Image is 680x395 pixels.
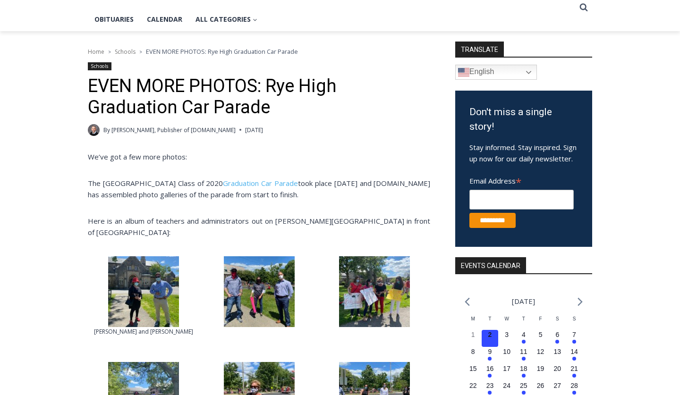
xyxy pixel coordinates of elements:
[88,215,430,238] p: Here is an album of teachers and administrators out on [PERSON_NAME][GEOGRAPHIC_DATA] in front of...
[537,365,544,372] time: 19
[522,340,526,344] em: Has events
[532,330,549,347] button: 5
[465,347,482,364] button: 8
[224,256,295,327] img: Dominic Valinoti Math RHS, Nichole Chifriller Art RHS, and Bobby Zegeralli
[504,316,509,321] span: W
[556,316,559,321] span: S
[471,348,475,355] time: 8
[549,347,566,364] button: 13
[522,316,525,321] span: T
[482,315,499,330] div: Tuesday
[570,348,578,355] time: 14
[555,340,559,344] em: Has events
[498,315,515,330] div: Wednesday
[88,48,104,56] a: Home
[88,177,430,200] p: The [GEOGRAPHIC_DATA] Class of 2020 took place [DATE] and [DOMAIN_NAME] has assembled photo galle...
[488,331,492,338] time: 2
[570,365,578,372] time: 21
[566,330,583,347] button: 7 Has events
[570,382,578,389] time: 28
[537,348,544,355] time: 12
[108,256,179,327] img: Ann Edwards (RMS Principal) and Joe DiGiovanni (RMS Assistant Principal)
[103,126,110,134] span: By
[498,330,515,347] button: 3
[189,8,264,31] button: Child menu of All Categories
[537,382,544,389] time: 26
[520,382,527,389] time: 25
[455,65,537,80] a: English
[469,382,477,389] time: 22
[503,365,510,372] time: 17
[515,364,532,381] button: 18 Has events
[488,374,492,378] em: Has events
[488,357,492,361] em: Has events
[486,382,494,389] time: 23
[554,348,561,355] time: 13
[458,67,469,78] img: en
[111,126,236,134] a: [PERSON_NAME], Publisher of [DOMAIN_NAME]
[522,391,526,395] em: Has events
[554,365,561,372] time: 20
[515,330,532,347] button: 4 Has events
[465,364,482,381] button: 15
[471,331,475,338] time: 1
[471,316,475,321] span: M
[115,48,136,56] a: Schools
[488,391,492,395] em: Has events
[88,151,430,162] p: We’ve got a few more photos:
[572,391,576,395] em: Has events
[539,331,543,338] time: 5
[515,315,532,330] div: Thursday
[146,47,298,56] span: EVEN MORE PHOTOS: Rye High Graduation Car Parade
[505,331,509,338] time: 3
[554,382,561,389] time: 27
[503,348,510,355] time: 10
[455,42,504,57] strong: TRANSLATE
[578,297,583,306] a: Next month
[572,340,576,344] em: Has events
[139,49,142,55] span: >
[92,327,196,336] figcaption: [PERSON_NAME] and [PERSON_NAME]
[465,297,470,306] a: Previous month
[539,316,542,321] span: F
[572,331,576,338] time: 7
[572,357,576,361] em: Has events
[486,365,494,372] time: 16
[488,316,491,321] span: T
[566,315,583,330] div: Sunday
[549,364,566,381] button: 20
[88,62,111,70] a: Schools
[520,365,527,372] time: 18
[522,357,526,361] em: Has events
[532,364,549,381] button: 19
[503,382,510,389] time: 24
[520,348,527,355] time: 11
[512,295,535,308] li: [DATE]
[515,347,532,364] button: 11 Has events
[482,330,499,347] button: 2
[339,256,410,327] img: Laura Glicksman Spanish RHS, Ali Soberon Spanish RHS, Principal Pat Taylor, Maria Gabriela Murphy...
[223,178,298,188] a: Graduation Car Parade
[482,347,499,364] button: 9 Has events
[532,347,549,364] button: 12
[455,257,526,273] h2: Events Calendar
[522,331,526,338] time: 4
[469,142,578,164] p: Stay informed. Stay inspired. Sign up now for our daily newsletter.
[465,315,482,330] div: Monday
[140,8,189,31] a: Calendar
[549,315,566,330] div: Saturday
[532,315,549,330] div: Friday
[566,347,583,364] button: 14 Has events
[88,47,430,56] nav: Breadcrumbs
[573,316,576,321] span: S
[522,374,526,378] em: Has events
[88,76,430,118] h1: EVEN MORE PHOTOS: Rye High Graduation Car Parade
[88,8,140,31] a: Obituaries
[465,330,482,347] button: 1
[572,374,576,378] em: Has events
[488,348,492,355] time: 9
[555,331,559,338] time: 6
[549,330,566,347] button: 6 Has events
